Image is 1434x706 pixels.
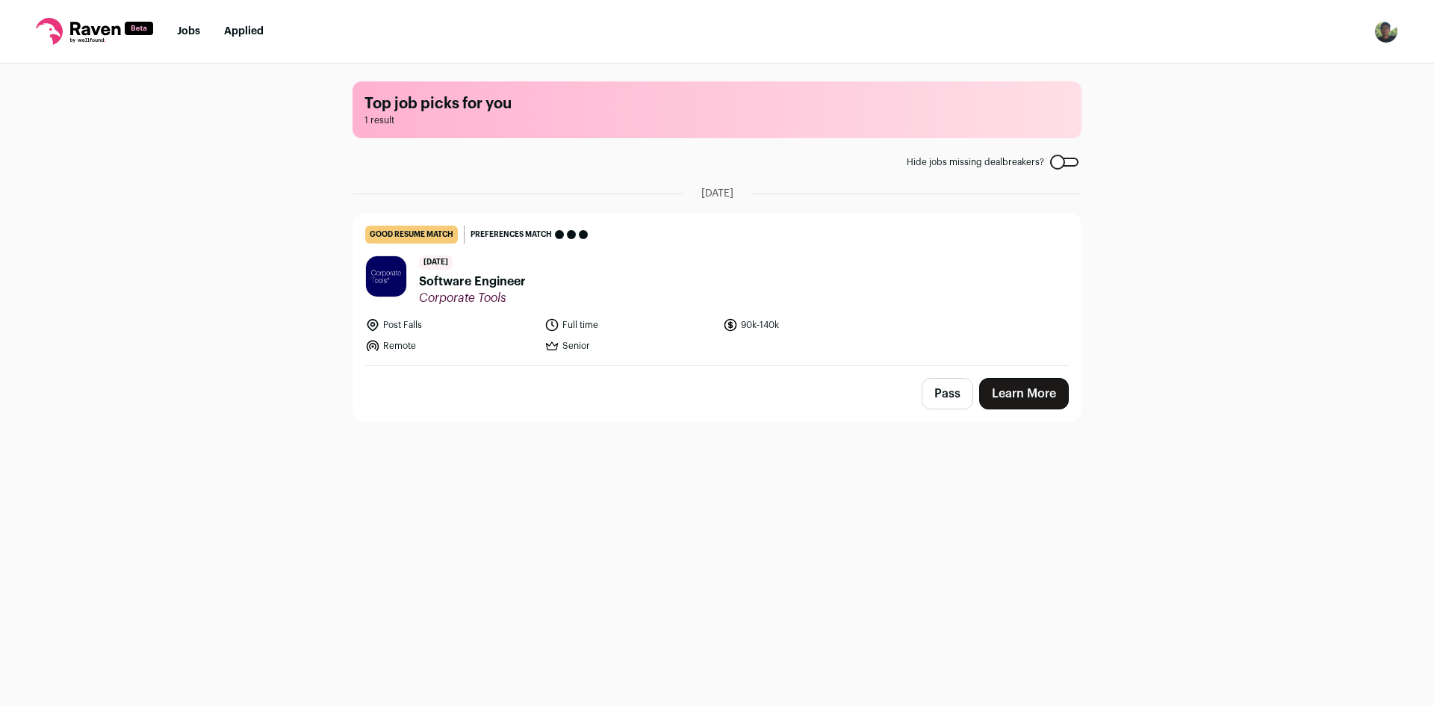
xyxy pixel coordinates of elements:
[723,318,893,332] li: 90k-140k
[544,318,715,332] li: Full time
[224,26,264,37] a: Applied
[419,256,453,270] span: [DATE]
[544,338,715,353] li: Senior
[365,318,536,332] li: Post Falls
[365,338,536,353] li: Remote
[922,378,973,409] button: Pass
[907,156,1044,168] span: Hide jobs missing dealbreakers?
[366,256,406,297] img: 2d726dcc81ee4b75921ec0c7fada58c993727bb3c9de6763210d2a2651b55307.jpg
[364,114,1070,126] span: 1 result
[419,291,526,306] span: Corporate Tools
[1374,19,1398,43] img: 10216056-medium_jpg
[419,273,526,291] span: Software Engineer
[1374,19,1398,43] button: Open dropdown
[701,186,733,201] span: [DATE]
[364,93,1070,114] h1: Top job picks for you
[471,227,552,242] span: Preferences match
[365,226,458,244] div: good resume match
[979,378,1069,409] a: Learn More
[353,214,1081,365] a: good resume match Preferences match [DATE] Software Engineer Corporate Tools Post Falls Full time...
[177,26,200,37] a: Jobs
